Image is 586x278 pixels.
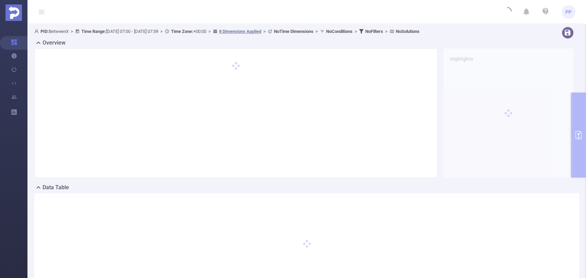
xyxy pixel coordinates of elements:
[565,5,572,19] span: PP
[503,7,512,17] i: icon: loading
[81,29,106,34] b: Time Range:
[261,29,268,34] span: >
[206,29,213,34] span: >
[69,29,75,34] span: >
[41,29,49,34] b: PID:
[5,4,22,21] img: Protected Media
[43,39,66,47] h2: Overview
[274,29,313,34] b: No Time Dimensions
[396,29,420,34] b: No Solutions
[158,29,165,34] span: >
[313,29,320,34] span: >
[383,29,390,34] span: >
[34,29,41,34] i: icon: user
[219,29,261,34] u: 8 Dimensions Applied
[171,29,193,34] b: Time Zone:
[353,29,359,34] span: >
[43,183,69,192] h2: Data Table
[34,29,420,34] span: BetweenX [DATE] 07:00 - [DATE] 07:59 +00:00
[326,29,353,34] b: No Conditions
[365,29,383,34] b: No Filters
